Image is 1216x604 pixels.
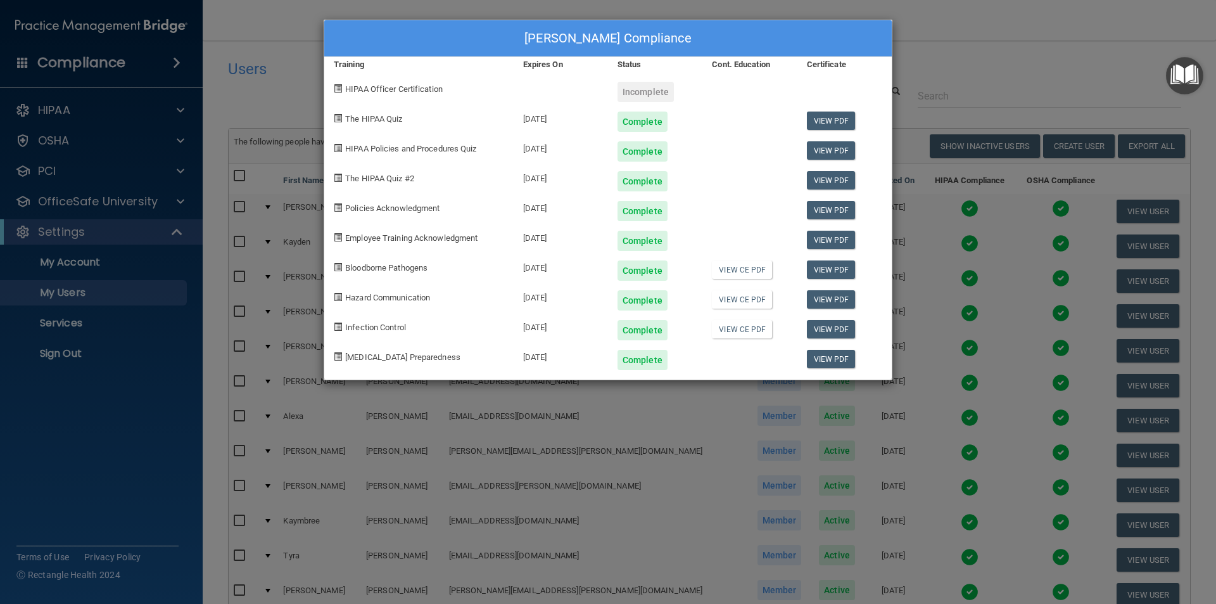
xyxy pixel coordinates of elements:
[617,260,668,281] div: Complete
[514,281,608,311] div: [DATE]
[345,352,460,362] span: [MEDICAL_DATA] Preparedness
[807,201,856,219] a: View PDF
[807,112,856,130] a: View PDF
[807,350,856,368] a: View PDF
[514,191,608,221] div: [DATE]
[617,141,668,162] div: Complete
[712,260,772,279] a: View CE PDF
[514,57,608,72] div: Expires On
[617,112,668,132] div: Complete
[617,82,674,102] div: Incomplete
[617,290,668,311] div: Complete
[617,171,668,191] div: Complete
[514,311,608,340] div: [DATE]
[617,231,668,251] div: Complete
[514,102,608,132] div: [DATE]
[797,57,892,72] div: Certificate
[514,132,608,162] div: [DATE]
[1166,57,1203,94] button: Open Resource Center
[345,174,414,183] span: The HIPAA Quiz #2
[345,323,406,332] span: Infection Control
[807,141,856,160] a: View PDF
[345,233,478,243] span: Employee Training Acknowledgment
[807,320,856,338] a: View PDF
[712,290,772,309] a: View CE PDF
[324,20,892,57] div: [PERSON_NAME] Compliance
[617,201,668,221] div: Complete
[702,57,797,72] div: Cont. Education
[324,57,514,72] div: Training
[807,290,856,309] a: View PDF
[514,251,608,281] div: [DATE]
[514,340,608,370] div: [DATE]
[345,84,443,94] span: HIPAA Officer Certification
[807,171,856,190] a: View PDF
[514,221,608,251] div: [DATE]
[514,162,608,191] div: [DATE]
[617,320,668,340] div: Complete
[345,203,440,213] span: Policies Acknowledgment
[608,57,702,72] div: Status
[345,144,476,153] span: HIPAA Policies and Procedures Quiz
[617,350,668,370] div: Complete
[345,293,430,302] span: Hazard Communication
[712,320,772,338] a: View CE PDF
[345,263,427,273] span: Bloodborne Pathogens
[807,231,856,249] a: View PDF
[807,260,856,279] a: View PDF
[345,114,402,124] span: The HIPAA Quiz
